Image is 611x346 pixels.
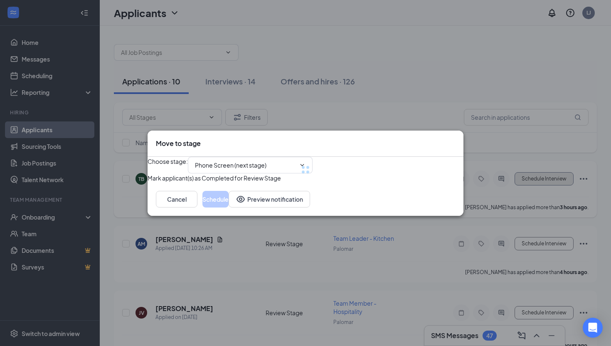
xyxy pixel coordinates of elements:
div: Open Intercom Messenger [583,318,603,338]
h3: Move to stage [156,139,201,148]
button: Schedule [202,191,229,208]
button: Preview notificationEye [229,191,310,208]
svg: Eye [236,194,246,204]
button: Cancel [156,191,197,208]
